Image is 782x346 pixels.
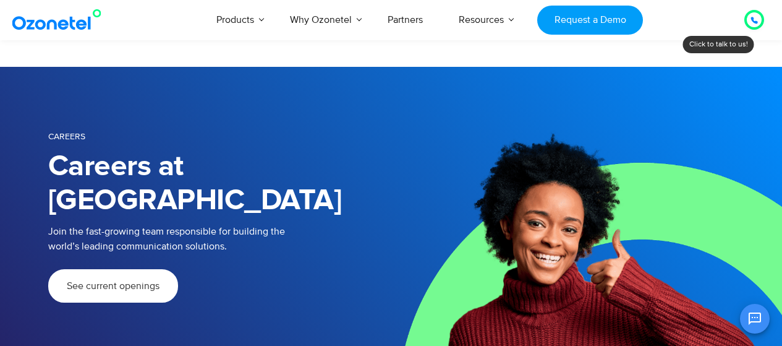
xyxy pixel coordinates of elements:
[48,224,373,254] p: Join the fast-growing team responsible for building the world’s leading communication solutions.
[48,269,178,303] a: See current openings
[67,281,159,291] span: See current openings
[48,150,391,218] h1: Careers at [GEOGRAPHIC_DATA]
[740,304,770,334] button: Open chat
[48,131,85,142] span: Careers
[537,6,643,35] a: Request a Demo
